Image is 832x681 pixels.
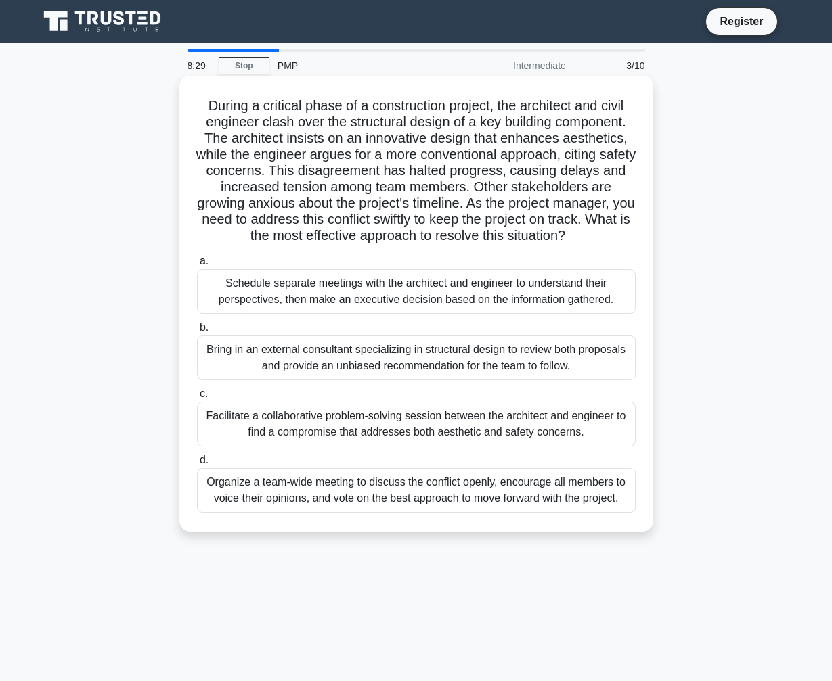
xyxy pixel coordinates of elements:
div: PMP [269,52,456,79]
a: Register [711,13,771,30]
div: Bring in an external consultant specializing in structural design to review both proposals and pr... [197,335,636,380]
h5: During a critical phase of a construction project, the architect and civil engineer clash over th... [196,97,637,245]
div: Schedule separate meetings with the architect and engineer to understand their perspectives, then... [197,269,636,314]
span: a. [200,255,209,266]
div: Intermediate [456,52,574,79]
div: 8:29 [179,52,219,79]
a: Stop [219,57,269,74]
div: Facilitate a collaborative problem-solving session between the architect and engineer to find a c... [197,402,636,446]
span: d. [200,454,209,465]
span: c. [200,388,208,399]
span: b. [200,321,209,333]
div: Organize a team-wide meeting to discuss the conflict openly, encourage all members to voice their... [197,468,636,513]
div: 3/10 [574,52,653,79]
